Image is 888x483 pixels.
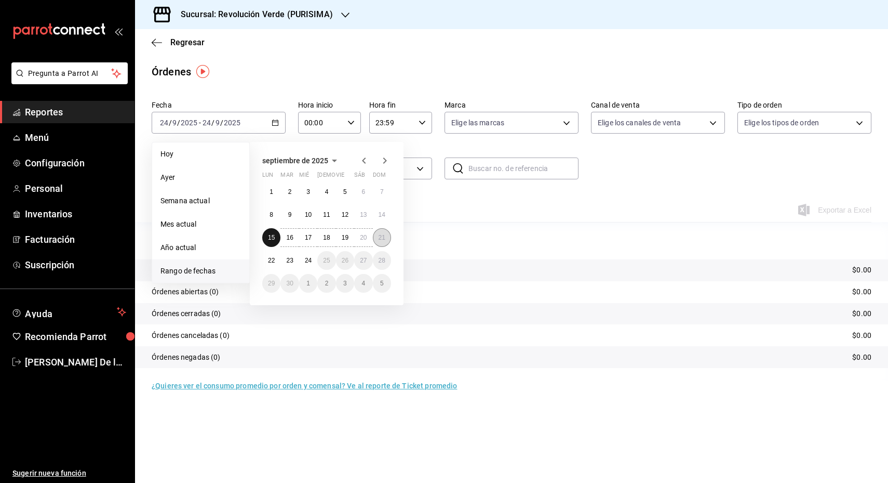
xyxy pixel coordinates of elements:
span: Reportes [25,105,126,119]
button: 8 de septiembre de 2025 [262,205,280,224]
input: -- [202,119,211,127]
p: Órdenes cerradas (0) [152,308,221,319]
button: 1 de septiembre de 2025 [262,182,280,201]
button: 17 de septiembre de 2025 [299,228,317,247]
span: / [211,119,214,127]
p: $0.00 [852,286,871,297]
abbr: 10 de septiembre de 2025 [305,211,312,218]
label: Fecha [152,101,286,109]
a: Pregunta a Parrot AI [7,75,128,86]
abbr: 3 de septiembre de 2025 [306,188,310,195]
button: 2 de septiembre de 2025 [280,182,299,201]
abbr: 27 de septiembre de 2025 [360,257,367,264]
span: Ayer [160,172,241,183]
button: 4 de octubre de 2025 [354,274,372,293]
a: ¿Quieres ver el consumo promedio por orden y comensal? Ve al reporte de Ticket promedio [152,382,457,390]
abbr: 16 de septiembre de 2025 [286,234,293,241]
abbr: 2 de octubre de 2025 [325,280,329,287]
abbr: viernes [336,172,344,182]
button: 11 de septiembre de 2025 [317,205,335,224]
abbr: 20 de septiembre de 2025 [360,234,367,241]
label: Hora fin [369,101,432,109]
abbr: 6 de septiembre de 2025 [361,188,365,195]
button: 26 de septiembre de 2025 [336,251,354,270]
button: septiembre de 2025 [262,154,341,167]
span: Ayuda [25,306,113,318]
label: Hora inicio [298,101,361,109]
abbr: 5 de octubre de 2025 [380,280,384,287]
abbr: 13 de septiembre de 2025 [360,211,367,218]
p: $0.00 [852,265,871,276]
span: Configuración [25,156,126,170]
button: 30 de septiembre de 2025 [280,274,299,293]
abbr: martes [280,172,293,182]
abbr: 14 de septiembre de 2025 [379,211,385,218]
span: Elige los tipos de orden [744,118,819,128]
abbr: 1 de septiembre de 2025 [270,188,273,195]
button: 12 de septiembre de 2025 [336,205,354,224]
span: Año actual [160,242,241,253]
button: 3 de octubre de 2025 [336,274,354,293]
abbr: 24 de septiembre de 2025 [305,257,312,264]
abbr: 2 de septiembre de 2025 [288,188,292,195]
abbr: 19 de septiembre de 2025 [342,234,348,241]
abbr: 17 de septiembre de 2025 [305,234,312,241]
p: Órdenes abiertas (0) [152,286,219,297]
abbr: 9 de septiembre de 2025 [288,211,292,218]
div: Órdenes [152,64,191,80]
label: Marca [445,101,578,109]
p: $0.00 [852,308,871,319]
input: ---- [180,119,198,127]
button: 13 de septiembre de 2025 [354,205,372,224]
span: Facturación [25,232,126,246]
abbr: 11 de septiembre de 2025 [323,211,330,218]
span: Mes actual [160,219,241,230]
input: -- [159,119,169,127]
span: septiembre de 2025 [262,156,328,165]
abbr: 7 de septiembre de 2025 [380,188,384,195]
abbr: 12 de septiembre de 2025 [342,211,348,218]
abbr: 22 de septiembre de 2025 [268,257,275,264]
input: Buscar no. de referencia [468,158,578,179]
button: 15 de septiembre de 2025 [262,228,280,247]
abbr: 29 de septiembre de 2025 [268,280,275,287]
p: Órdenes canceladas (0) [152,330,230,341]
span: Menú [25,130,126,145]
button: 6 de septiembre de 2025 [354,182,372,201]
button: 23 de septiembre de 2025 [280,251,299,270]
span: / [169,119,172,127]
img: Tooltip marker [196,65,209,78]
span: / [177,119,180,127]
button: 5 de octubre de 2025 [373,274,391,293]
abbr: jueves [317,172,379,182]
abbr: 21 de septiembre de 2025 [379,234,385,241]
abbr: 8 de septiembre de 2025 [270,211,273,218]
abbr: 25 de septiembre de 2025 [323,257,330,264]
abbr: domingo [373,172,386,182]
button: 4 de septiembre de 2025 [317,182,335,201]
abbr: 28 de septiembre de 2025 [379,257,385,264]
abbr: sábado [354,172,365,182]
button: 5 de septiembre de 2025 [336,182,354,201]
span: Suscripción [25,258,126,272]
abbr: 26 de septiembre de 2025 [342,257,348,264]
span: [PERSON_NAME] De la [PERSON_NAME] [25,355,126,369]
abbr: 18 de septiembre de 2025 [323,234,330,241]
span: Sugerir nueva función [12,468,126,479]
abbr: 15 de septiembre de 2025 [268,234,275,241]
button: 28 de septiembre de 2025 [373,251,391,270]
span: - [199,119,201,127]
label: Tipo de orden [737,101,871,109]
span: Inventarios [25,207,126,221]
span: Hoy [160,149,241,160]
button: 20 de septiembre de 2025 [354,228,372,247]
button: 14 de septiembre de 2025 [373,205,391,224]
input: ---- [223,119,241,127]
button: 16 de septiembre de 2025 [280,228,299,247]
input: -- [215,119,220,127]
span: Semana actual [160,195,241,206]
span: Regresar [170,37,205,47]
span: / [220,119,223,127]
input: -- [172,119,177,127]
button: 19 de septiembre de 2025 [336,228,354,247]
